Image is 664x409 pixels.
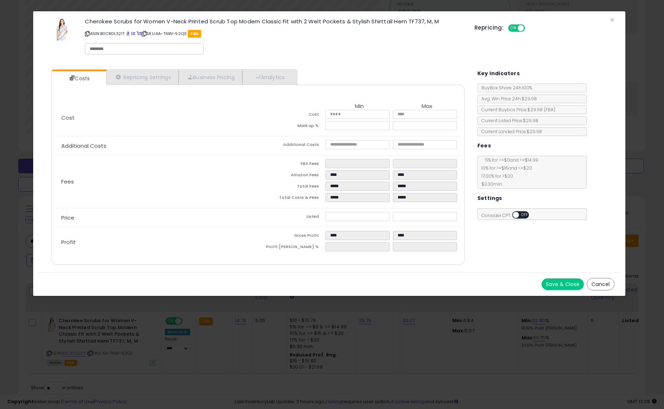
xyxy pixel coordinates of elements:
[106,70,179,85] a: Repricing Settings
[477,69,520,78] h5: Key Indicators
[478,85,532,91] span: BuyBox Share 24h: 100%
[55,143,258,149] p: Additional Costs
[54,19,69,40] img: 41hL-l0jn5L._SL60_.jpg
[478,128,542,135] span: Current Landed Price: $29.98
[258,193,325,204] td: Total Costs & Fees
[325,103,393,110] th: Min
[587,278,614,290] button: Cancel
[478,173,513,179] span: 17.00 % for > $20
[544,107,555,113] span: ( FBA )
[478,117,538,124] span: Current Listed Price: $29.98
[519,212,531,218] span: OFF
[258,170,325,182] td: Amazon Fees
[610,15,614,25] span: ×
[258,231,325,242] td: Gross Profit
[242,70,296,85] a: Analytics
[478,165,532,171] span: 10 % for >= $15 and <= $20
[179,70,242,85] a: Business Pricing
[137,31,141,36] a: Your listing only
[258,121,325,132] td: Mark up %
[527,107,555,113] span: $29.98
[258,140,325,151] td: Additional Costs
[55,115,258,121] p: Cost
[258,110,325,121] td: Cost
[258,212,325,223] td: Listed
[524,25,536,31] span: OFF
[55,179,258,185] p: Fees
[509,25,518,31] span: ON
[85,19,464,24] h3: Cherokee Scrubs for Women V-Neck Printed Scrub Top Modern Classic Fit with 2 Welt Pockets & Styli...
[477,194,502,203] h5: Settings
[478,107,555,113] span: Current Buybox Price:
[55,215,258,221] p: Price
[258,182,325,193] td: Total Fees
[478,212,539,219] span: Consider CPT:
[393,103,460,110] th: Max
[477,141,491,150] h5: Fees
[542,278,584,290] button: Save & Close
[131,31,135,36] a: All offer listings
[55,239,258,245] p: Profit
[481,157,538,163] span: 5 % for >= $0 and <= $14.99
[52,71,106,86] a: Costs
[474,25,504,31] h5: Repricing:
[126,31,130,36] a: BuyBox page
[258,242,325,254] td: Profit [PERSON_NAME] %
[478,181,502,187] span: $0.30 min
[478,96,537,102] span: Avg. Win Price 24h: $29.98
[258,159,325,170] td: FBA Fees
[85,28,464,39] p: ASIN: B0CRDL321T | SKU: AA-T6BV-52Q3
[188,30,201,38] span: FBA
